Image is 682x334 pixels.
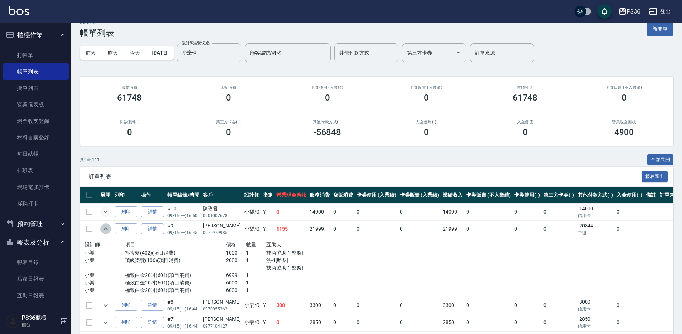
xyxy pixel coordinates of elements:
td: 小樂 /0 [242,204,261,220]
h2: 第三方卡券(-) [187,120,269,124]
td: Y [261,314,275,331]
h3: 0 [226,93,231,103]
button: 列印 [115,317,137,328]
td: #10 [166,204,201,220]
td: 0 [355,297,398,314]
td: -2850 [576,314,615,331]
label: 設計師編號/姓名 [182,40,210,46]
a: 帳單列表 [3,63,69,80]
a: 詳情 [141,206,164,217]
button: expand row [100,206,111,217]
p: 共 6 筆, 1 / 1 [80,156,100,163]
button: 登出 [646,5,673,18]
th: 備註 [644,187,658,204]
button: save [597,4,612,19]
th: 其他付款方式(-) [576,187,615,204]
td: 0 [398,314,441,331]
h3: 4900 [614,127,634,137]
td: 0 [615,297,644,314]
h3: 0 [424,127,429,137]
a: 店家日報表 [3,271,69,287]
th: 營業現金應收 [275,187,308,204]
p: 09/15 (一) 16:50 [167,212,199,219]
img: Person [6,314,20,328]
a: 現金收支登錄 [3,113,69,129]
td: 3300 [308,297,331,314]
p: 極致白金20吋(601)(項目消費) [125,272,226,279]
th: 店販消費 [331,187,355,204]
td: -20844 [576,221,615,237]
p: 09/15 (一) 16:44 [167,323,199,329]
td: 3300 [441,297,465,314]
th: 卡券使用(-) [512,187,542,204]
th: 第三方卡券(-) [542,187,576,204]
td: 0 [465,221,512,237]
td: 0 [355,221,398,237]
td: 300 [275,297,308,314]
td: 0 [355,204,398,220]
button: 昨天 [102,46,124,60]
p: 小樂 [85,287,125,294]
h2: 卡券販賣 (入業績) [385,85,467,90]
td: Y [261,297,275,314]
p: 技術協助-1[酪梨] [266,264,327,272]
p: 1 [246,272,266,279]
td: 14000 [308,204,331,220]
th: 設計師 [242,187,261,204]
a: 掛單列表 [3,80,69,96]
h2: 卡券販賣 (不入業績) [583,85,665,90]
span: 價格 [226,242,236,247]
button: [DATE] [146,46,173,60]
h2: 營業現金應收 [583,120,665,124]
p: 1 [246,279,266,287]
a: 詳情 [141,223,164,235]
button: PS36 [615,4,643,19]
p: 櫃台 [22,322,58,328]
button: 報表匯出 [642,171,668,182]
a: 營業儀表板 [3,96,69,113]
td: 0 [398,221,441,237]
td: 0 [465,204,512,220]
div: 陳玫君 [203,205,241,212]
a: 新開單 [647,25,673,32]
p: 1000 [226,249,246,257]
td: 0 [331,204,355,220]
td: 0 [398,204,441,220]
th: 卡券販賣 (入業績) [398,187,441,204]
button: 前天 [80,46,102,60]
div: [PERSON_NAME] [203,222,241,230]
td: 小樂 /0 [242,314,261,331]
th: 操作 [139,187,166,204]
a: 掃碼打卡 [3,195,69,212]
h5: PS36櫃檯 [22,314,58,322]
button: 預約管理 [3,215,69,233]
p: 信用卡 [578,212,613,219]
button: expand row [100,300,111,311]
td: 0 [331,221,355,237]
td: 2850 [308,314,331,331]
a: 每日結帳 [3,146,69,162]
button: 新開單 [647,22,673,36]
button: 列印 [115,206,137,217]
p: 6000 [226,287,246,294]
th: 卡券使用 (入業績) [355,187,398,204]
td: 1155 [275,221,308,237]
th: 入金使用(-) [615,187,644,204]
p: 0970055363 [203,306,241,312]
td: 0 [465,314,512,331]
th: 展開 [99,187,113,204]
td: 0 [542,314,576,331]
p: 2000 [226,257,246,264]
a: 材料自購登錄 [3,129,69,146]
p: 信用卡 [578,306,613,312]
h2: 店販消費 [187,85,269,90]
h3: 帳單列表 [80,28,114,38]
h3: 0 [325,93,330,103]
a: 現場電腦打卡 [3,179,69,195]
p: 技術協助-1[酪梨] [266,249,327,257]
td: 0 [615,221,644,237]
p: 小樂 [85,249,125,257]
td: 0 [398,297,441,314]
td: 2850 [441,314,465,331]
h3: 0 [622,93,627,103]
